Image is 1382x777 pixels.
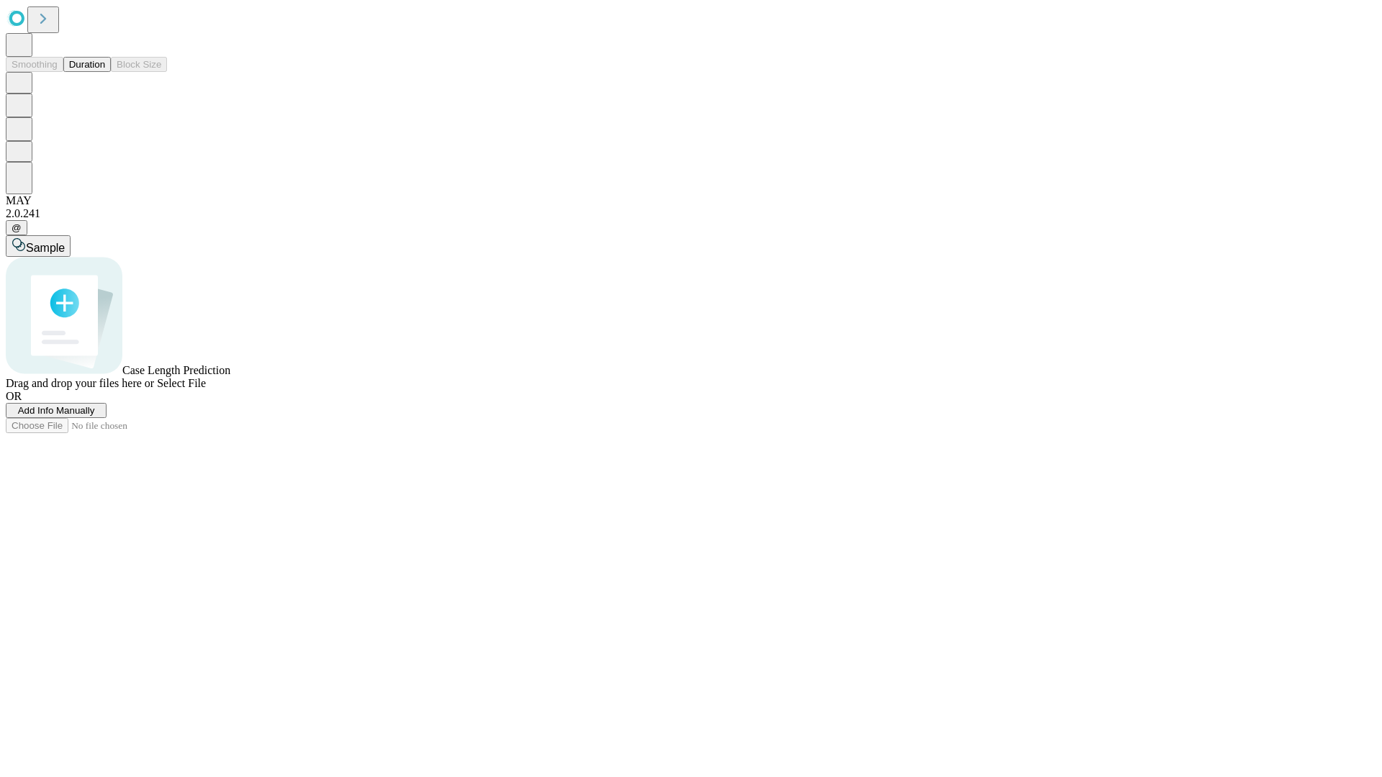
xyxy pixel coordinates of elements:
[111,57,167,72] button: Block Size
[26,242,65,254] span: Sample
[12,222,22,233] span: @
[6,403,107,418] button: Add Info Manually
[6,207,1376,220] div: 2.0.241
[6,235,71,257] button: Sample
[6,390,22,402] span: OR
[122,364,230,376] span: Case Length Prediction
[63,57,111,72] button: Duration
[6,220,27,235] button: @
[6,194,1376,207] div: MAY
[6,377,154,389] span: Drag and drop your files here or
[157,377,206,389] span: Select File
[6,57,63,72] button: Smoothing
[18,405,95,416] span: Add Info Manually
